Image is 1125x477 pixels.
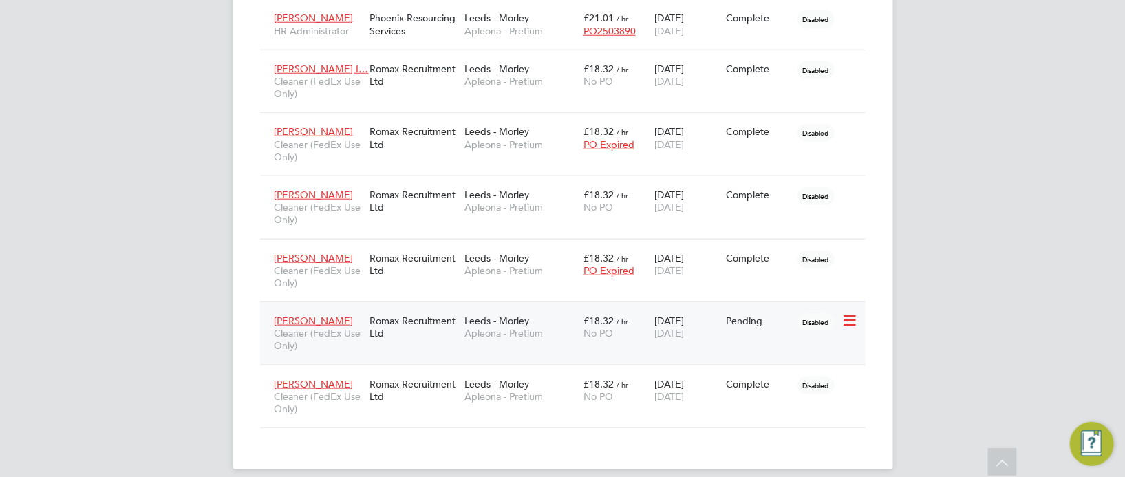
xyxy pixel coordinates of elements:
[583,327,613,339] span: No PO
[651,56,722,94] div: [DATE]
[366,5,461,43] div: Phoenix Resourcing Services
[583,201,613,213] span: No PO
[366,371,461,410] div: Romax Recruitment Ltd
[617,190,628,200] span: / hr
[726,63,791,75] div: Complete
[464,75,577,87] span: Apleona - Pretium
[464,63,529,75] span: Leeds - Morley
[275,378,354,390] span: [PERSON_NAME]
[617,13,628,23] span: / hr
[464,378,529,390] span: Leeds - Morley
[654,138,684,151] span: [DATE]
[275,264,363,289] span: Cleaner (FedEx Use Only)
[617,316,628,326] span: / hr
[464,12,529,24] span: Leeds - Morley
[651,5,722,43] div: [DATE]
[464,327,577,339] span: Apleona - Pretium
[366,182,461,220] div: Romax Recruitment Ltd
[583,390,613,403] span: No PO
[275,12,354,24] span: [PERSON_NAME]
[464,125,529,138] span: Leeds - Morley
[275,390,363,415] span: Cleaner (FedEx Use Only)
[464,390,577,403] span: Apleona - Pretium
[726,315,791,327] div: Pending
[583,25,636,37] span: PO2503890
[726,252,791,264] div: Complete
[726,12,791,24] div: Complete
[583,252,614,264] span: £18.32
[464,252,529,264] span: Leeds - Morley
[654,75,684,87] span: [DATE]
[797,313,835,331] span: Disabled
[583,12,614,24] span: £21.01
[275,252,354,264] span: [PERSON_NAME]
[617,253,628,264] span: / hr
[464,25,577,37] span: Apleona - Pretium
[366,56,461,94] div: Romax Recruitment Ltd
[797,10,835,28] span: Disabled
[583,125,614,138] span: £18.32
[1070,422,1114,466] button: Engage Resource Center
[654,201,684,213] span: [DATE]
[654,390,684,403] span: [DATE]
[651,182,722,220] div: [DATE]
[271,4,866,16] a: [PERSON_NAME]HR AdministratorPhoenix Resourcing ServicesLeeds - MorleyApleona - Pretium£21.01 / h...
[726,125,791,138] div: Complete
[583,378,614,390] span: £18.32
[464,138,577,151] span: Apleona - Pretium
[464,189,529,201] span: Leeds - Morley
[275,75,363,100] span: Cleaner (FedEx Use Only)
[271,307,866,319] a: [PERSON_NAME]Cleaner (FedEx Use Only)Romax Recruitment LtdLeeds - MorleyApleona - Pretium£18.32 /...
[464,201,577,213] span: Apleona - Pretium
[275,327,363,352] span: Cleaner (FedEx Use Only)
[271,181,866,193] a: [PERSON_NAME]Cleaner (FedEx Use Only)Romax Recruitment LtdLeeds - MorleyApleona - Pretium£18.32 /...
[271,370,866,382] a: [PERSON_NAME]Cleaner (FedEx Use Only)Romax Recruitment LtdLeeds - MorleyApleona - Pretium£18.32 /...
[651,245,722,284] div: [DATE]
[654,25,684,37] span: [DATE]
[275,25,363,37] span: HR Administrator
[654,327,684,339] span: [DATE]
[464,264,577,277] span: Apleona - Pretium
[275,189,354,201] span: [PERSON_NAME]
[583,138,634,151] span: PO Expired
[617,64,628,74] span: / hr
[797,187,835,205] span: Disabled
[271,55,866,67] a: [PERSON_NAME] I…Cleaner (FedEx Use Only)Romax Recruitment LtdLeeds - MorleyApleona - Pretium£18.3...
[275,63,369,75] span: [PERSON_NAME] I…
[366,245,461,284] div: Romax Recruitment Ltd
[797,251,835,268] span: Disabled
[797,61,835,79] span: Disabled
[583,63,614,75] span: £18.32
[271,244,866,256] a: [PERSON_NAME]Cleaner (FedEx Use Only)Romax Recruitment LtdLeeds - MorleyApleona - Pretium£18.32 /...
[275,315,354,327] span: [PERSON_NAME]
[651,118,722,157] div: [DATE]
[797,124,835,142] span: Disabled
[583,75,613,87] span: No PO
[271,118,866,129] a: [PERSON_NAME]Cleaner (FedEx Use Only)Romax Recruitment LtdLeeds - MorleyApleona - Pretium£18.32 /...
[651,308,722,346] div: [DATE]
[617,379,628,390] span: / hr
[583,264,634,277] span: PO Expired
[617,127,628,137] span: / hr
[583,189,614,201] span: £18.32
[366,118,461,157] div: Romax Recruitment Ltd
[797,377,835,394] span: Disabled
[275,201,363,226] span: Cleaner (FedEx Use Only)
[275,125,354,138] span: [PERSON_NAME]
[726,378,791,390] div: Complete
[651,371,722,410] div: [DATE]
[464,315,529,327] span: Leeds - Morley
[583,315,614,327] span: £18.32
[366,308,461,346] div: Romax Recruitment Ltd
[654,264,684,277] span: [DATE]
[275,138,363,163] span: Cleaner (FedEx Use Only)
[726,189,791,201] div: Complete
